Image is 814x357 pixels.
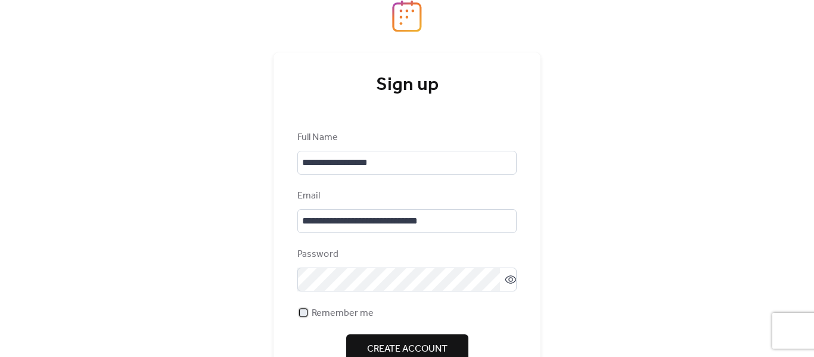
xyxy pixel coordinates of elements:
div: Password [297,247,514,262]
span: Remember me [312,306,374,321]
div: Sign up [297,73,517,97]
div: Email [297,189,514,203]
span: Create Account [367,342,448,356]
div: Full Name [297,131,514,145]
